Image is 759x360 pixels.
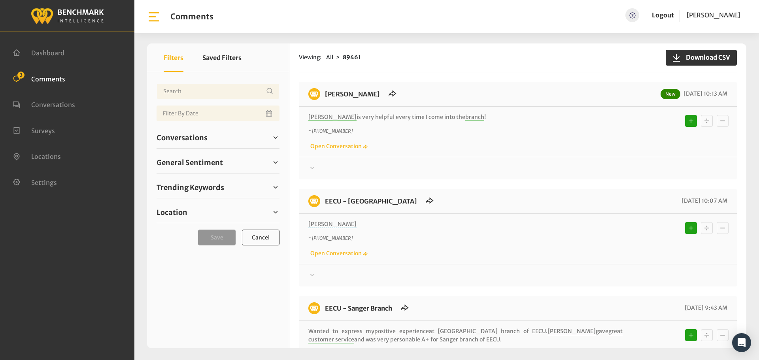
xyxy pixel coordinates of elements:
[343,54,361,61] strong: 89461
[325,90,380,98] a: [PERSON_NAME]
[157,132,208,143] span: Conversations
[683,220,731,236] div: Basic example
[31,153,61,160] span: Locations
[308,235,353,241] i: ~ [PHONE_NUMBER]
[157,182,224,193] span: Trending Keywords
[308,113,357,121] span: [PERSON_NAME]
[164,43,183,72] button: Filters
[13,152,61,160] a: Locations
[170,12,213,21] h1: Comments
[157,156,279,168] a: General Sentiment
[683,304,727,311] span: [DATE] 9:43 AM
[683,113,731,129] div: Basic example
[732,333,751,352] div: Open Intercom Messenger
[325,304,392,312] a: EECU - Sanger Branch
[326,54,333,61] span: All
[652,11,674,19] a: Logout
[320,195,422,207] h6: EECU - Clovis North Branch
[13,178,57,186] a: Settings
[308,327,623,344] p: Wanted to express my at [GEOGRAPHIC_DATA] branch of EECU. gave and was very personable A+ for San...
[652,8,674,22] a: Logout
[374,328,429,335] span: positive experience
[13,48,64,56] a: Dashboard
[308,113,623,121] p: is very helpful every time I come into the !
[31,75,65,83] span: Comments
[320,88,385,100] h6: EECU - Perrin
[31,101,75,109] span: Conversations
[320,302,397,314] h6: EECU - Sanger Branch
[157,207,187,218] span: Location
[681,53,730,62] span: Download CSV
[661,89,680,99] span: New
[31,178,57,186] span: Settings
[31,49,64,57] span: Dashboard
[308,302,320,314] img: benchmark
[325,197,417,205] a: EECU - [GEOGRAPHIC_DATA]
[308,250,368,257] a: Open Conversation
[13,100,75,108] a: Conversations
[157,83,279,99] input: Username
[157,132,279,143] a: Conversations
[157,206,279,218] a: Location
[682,90,727,97] span: [DATE] 10:13 AM
[264,106,275,121] button: Open Calendar
[30,6,104,25] img: benchmark
[680,197,727,204] span: [DATE] 10:07 AM
[31,126,55,134] span: Surveys
[147,10,161,24] img: bar
[157,157,223,168] span: General Sentiment
[157,106,279,121] input: Date range input field
[308,88,320,100] img: benchmark
[687,11,740,19] span: [PERSON_NAME]
[687,8,740,22] a: [PERSON_NAME]
[157,181,279,193] a: Trending Keywords
[683,327,731,343] div: Basic example
[242,230,279,245] button: Cancel
[308,128,353,134] i: ~ [PHONE_NUMBER]
[17,72,25,79] span: 3
[308,328,623,343] span: great customer service
[465,113,484,121] span: branch
[666,50,737,66] button: Download CSV
[13,74,65,82] a: Comments 3
[308,195,320,207] img: benchmark
[299,53,321,62] span: Viewing:
[308,221,357,228] span: [PERSON_NAME]
[202,43,242,72] button: Saved Filters
[308,143,368,150] a: Open Conversation
[13,126,55,134] a: Surveys
[548,328,596,335] span: [PERSON_NAME]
